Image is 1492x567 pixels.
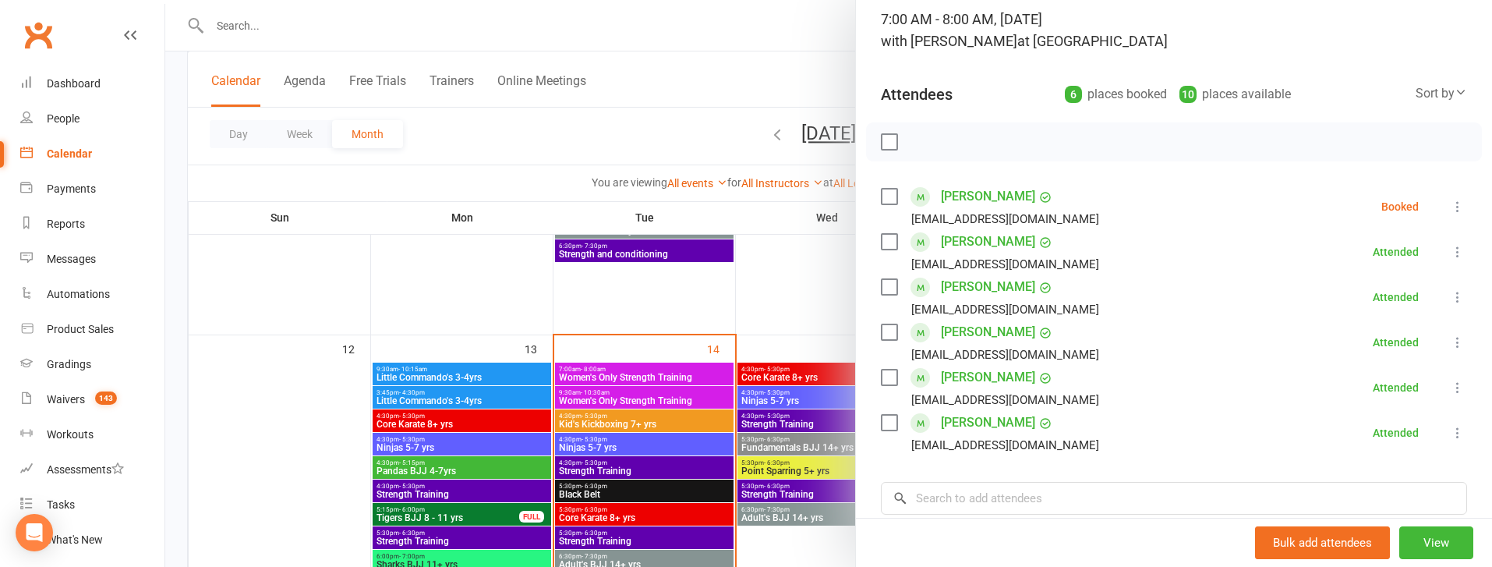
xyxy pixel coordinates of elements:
span: with [PERSON_NAME] [881,33,1017,49]
a: Messages [20,242,164,277]
a: [PERSON_NAME] [941,410,1035,435]
div: [EMAIL_ADDRESS][DOMAIN_NAME] [911,254,1099,275]
div: Assessments [47,463,124,476]
a: Gradings [20,347,164,382]
a: Waivers 143 [20,382,164,417]
span: 143 [95,392,117,405]
div: [EMAIL_ADDRESS][DOMAIN_NAME] [911,209,1099,229]
a: Dashboard [20,66,164,101]
div: Reports [47,218,85,230]
div: Messages [47,253,96,265]
div: Attended [1373,337,1419,348]
div: People [47,112,80,125]
div: Attended [1373,246,1419,257]
div: 6 [1065,86,1082,103]
div: Tasks [47,498,75,511]
div: Attendees [881,83,953,105]
div: Workouts [47,428,94,441]
div: [EMAIL_ADDRESS][DOMAIN_NAME] [911,435,1099,455]
div: places booked [1065,83,1167,105]
a: [PERSON_NAME] [941,320,1035,345]
a: [PERSON_NAME] [941,229,1035,254]
div: places available [1179,83,1291,105]
a: Automations [20,277,164,312]
div: [EMAIL_ADDRESS][DOMAIN_NAME] [911,345,1099,365]
a: Product Sales [20,312,164,347]
a: Reports [20,207,164,242]
div: Gradings [47,358,91,370]
a: People [20,101,164,136]
a: [PERSON_NAME] [941,365,1035,390]
div: Waivers [47,393,85,406]
div: Sort by [1416,83,1467,104]
div: Attended [1373,292,1419,303]
div: Automations [47,288,110,300]
div: Product Sales [47,323,114,335]
a: Tasks [20,487,164,523]
a: [PERSON_NAME] [941,184,1035,209]
div: 10 [1179,86,1197,103]
div: Calendar [47,147,92,160]
span: at [GEOGRAPHIC_DATA] [1017,33,1168,49]
a: [PERSON_NAME] [941,275,1035,299]
div: Attended [1373,382,1419,393]
a: Payments [20,172,164,207]
button: Bulk add attendees [1255,526,1390,559]
div: Payments [47,183,96,195]
div: [EMAIL_ADDRESS][DOMAIN_NAME] [911,299,1099,320]
button: View [1399,526,1473,559]
a: Assessments [20,452,164,487]
div: Booked [1381,201,1419,212]
input: Search to add attendees [881,482,1467,515]
a: Calendar [20,136,164,172]
div: [EMAIL_ADDRESS][DOMAIN_NAME] [911,390,1099,410]
div: Open Intercom Messenger [16,514,53,551]
div: Dashboard [47,77,101,90]
div: Attended [1373,427,1419,438]
div: What's New [47,533,103,546]
a: Clubworx [19,16,58,55]
a: Workouts [20,417,164,452]
div: 7:00 AM - 8:00 AM, [DATE] [881,9,1467,52]
a: What's New [20,523,164,558]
